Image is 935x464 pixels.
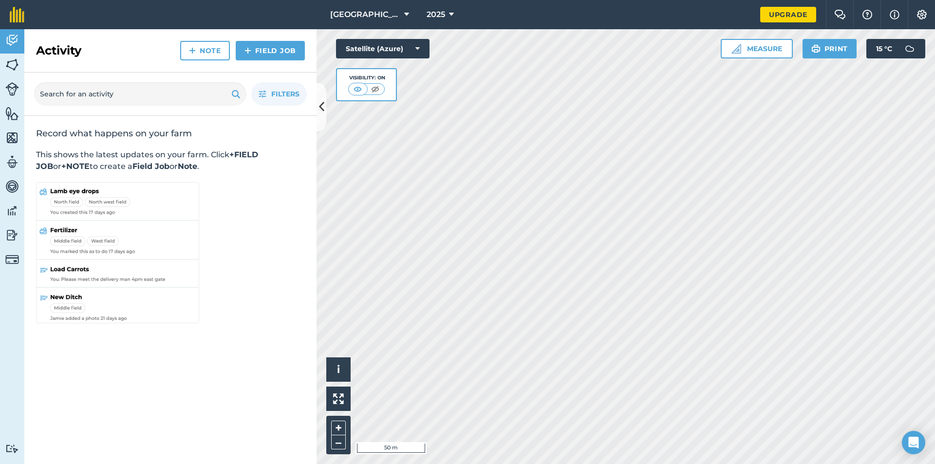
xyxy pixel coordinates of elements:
[189,45,196,56] img: svg+xml;base64,PHN2ZyB4bWxucz0iaHR0cDovL3d3dy53My5vcmcvMjAwMC9zdmciIHdpZHRoPSIxNCIgaGVpZ2h0PSIyNC...
[866,39,925,58] button: 15 °C
[721,39,793,58] button: Measure
[5,228,19,242] img: svg+xml;base64,PD94bWwgdmVyc2lvbj0iMS4wIiBlbmNvZGluZz0idXRmLTgiPz4KPCEtLSBHZW5lcmF0b3I6IEFkb2JlIE...
[5,33,19,48] img: svg+xml;base64,PD94bWwgdmVyc2lvbj0iMS4wIiBlbmNvZGluZz0idXRmLTgiPz4KPCEtLSBHZW5lcmF0b3I6IEFkb2JlIE...
[834,10,846,19] img: Two speech bubbles overlapping with the left bubble in the forefront
[861,10,873,19] img: A question mark icon
[902,431,925,454] div: Open Intercom Messenger
[180,41,230,60] a: Note
[5,155,19,169] img: svg+xml;base64,PD94bWwgdmVyc2lvbj0iMS4wIiBlbmNvZGluZz0idXRmLTgiPz4KPCEtLSBHZW5lcmF0b3I6IEFkb2JlIE...
[369,84,381,94] img: svg+xml;base64,PHN2ZyB4bWxucz0iaHR0cDovL3d3dy53My5vcmcvMjAwMC9zdmciIHdpZHRoPSI1MCIgaGVpZ2h0PSI0MC...
[333,393,344,404] img: Four arrows, one pointing top left, one top right, one bottom right and the last bottom left
[36,43,81,58] h2: Activity
[5,130,19,145] img: svg+xml;base64,PHN2ZyB4bWxucz0iaHR0cDovL3d3dy53My5vcmcvMjAwMC9zdmciIHdpZHRoPSI1NiIgaGVpZ2h0PSI2MC...
[231,88,241,100] img: svg+xml;base64,PHN2ZyB4bWxucz0iaHR0cDovL3d3dy53My5vcmcvMjAwMC9zdmciIHdpZHRoPSIxOSIgaGVpZ2h0PSIyNC...
[132,162,169,171] strong: Field Job
[876,39,892,58] span: 15 ° C
[5,82,19,96] img: svg+xml;base64,PD94bWwgdmVyc2lvbj0iMS4wIiBlbmNvZGluZz0idXRmLTgiPz4KPCEtLSBHZW5lcmF0b3I6IEFkb2JlIE...
[271,89,299,99] span: Filters
[331,421,346,435] button: +
[760,7,816,22] a: Upgrade
[731,44,741,54] img: Ruler icon
[916,10,928,19] img: A cog icon
[352,84,364,94] img: svg+xml;base64,PHN2ZyB4bWxucz0iaHR0cDovL3d3dy53My5vcmcvMjAwMC9zdmciIHdpZHRoPSI1MCIgaGVpZ2h0PSI0MC...
[36,149,305,172] p: This shows the latest updates on your farm. Click or to create a or .
[336,39,430,58] button: Satellite (Azure)
[5,57,19,72] img: svg+xml;base64,PHN2ZyB4bWxucz0iaHR0cDovL3d3dy53My5vcmcvMjAwMC9zdmciIHdpZHRoPSI1NiIgaGVpZ2h0PSI2MC...
[251,82,307,106] button: Filters
[5,179,19,194] img: svg+xml;base64,PD94bWwgdmVyc2lvbj0iMS4wIiBlbmNvZGluZz0idXRmLTgiPz4KPCEtLSBHZW5lcmF0b3I6IEFkb2JlIE...
[10,7,24,22] img: fieldmargin Logo
[5,444,19,453] img: svg+xml;base64,PD94bWwgdmVyc2lvbj0iMS4wIiBlbmNvZGluZz0idXRmLTgiPz4KPCEtLSBHZW5lcmF0b3I6IEFkb2JlIE...
[5,253,19,266] img: svg+xml;base64,PD94bWwgdmVyc2lvbj0iMS4wIiBlbmNvZGluZz0idXRmLTgiPz4KPCEtLSBHZW5lcmF0b3I6IEFkb2JlIE...
[236,41,305,60] a: Field Job
[427,9,445,20] span: 2025
[890,9,899,20] img: svg+xml;base64,PHN2ZyB4bWxucz0iaHR0cDovL3d3dy53My5vcmcvMjAwMC9zdmciIHdpZHRoPSIxNyIgaGVpZ2h0PSIxNy...
[5,106,19,121] img: svg+xml;base64,PHN2ZyB4bWxucz0iaHR0cDovL3d3dy53My5vcmcvMjAwMC9zdmciIHdpZHRoPSI1NiIgaGVpZ2h0PSI2MC...
[331,435,346,449] button: –
[803,39,857,58] button: Print
[811,43,821,55] img: svg+xml;base64,PHN2ZyB4bWxucz0iaHR0cDovL3d3dy53My5vcmcvMjAwMC9zdmciIHdpZHRoPSIxOSIgaGVpZ2h0PSIyNC...
[330,9,400,20] span: [GEOGRAPHIC_DATA]
[348,74,385,82] div: Visibility: On
[5,204,19,218] img: svg+xml;base64,PD94bWwgdmVyc2lvbj0iMS4wIiBlbmNvZGluZz0idXRmLTgiPz4KPCEtLSBHZW5lcmF0b3I6IEFkb2JlIE...
[36,128,305,139] h2: Record what happens on your farm
[337,363,340,375] span: i
[61,162,90,171] strong: +NOTE
[244,45,251,56] img: svg+xml;base64,PHN2ZyB4bWxucz0iaHR0cDovL3d3dy53My5vcmcvMjAwMC9zdmciIHdpZHRoPSIxNCIgaGVpZ2h0PSIyNC...
[326,357,351,382] button: i
[178,162,197,171] strong: Note
[900,39,919,58] img: svg+xml;base64,PD94bWwgdmVyc2lvbj0iMS4wIiBlbmNvZGluZz0idXRmLTgiPz4KPCEtLSBHZW5lcmF0b3I6IEFkb2JlIE...
[34,82,246,106] input: Search for an activity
